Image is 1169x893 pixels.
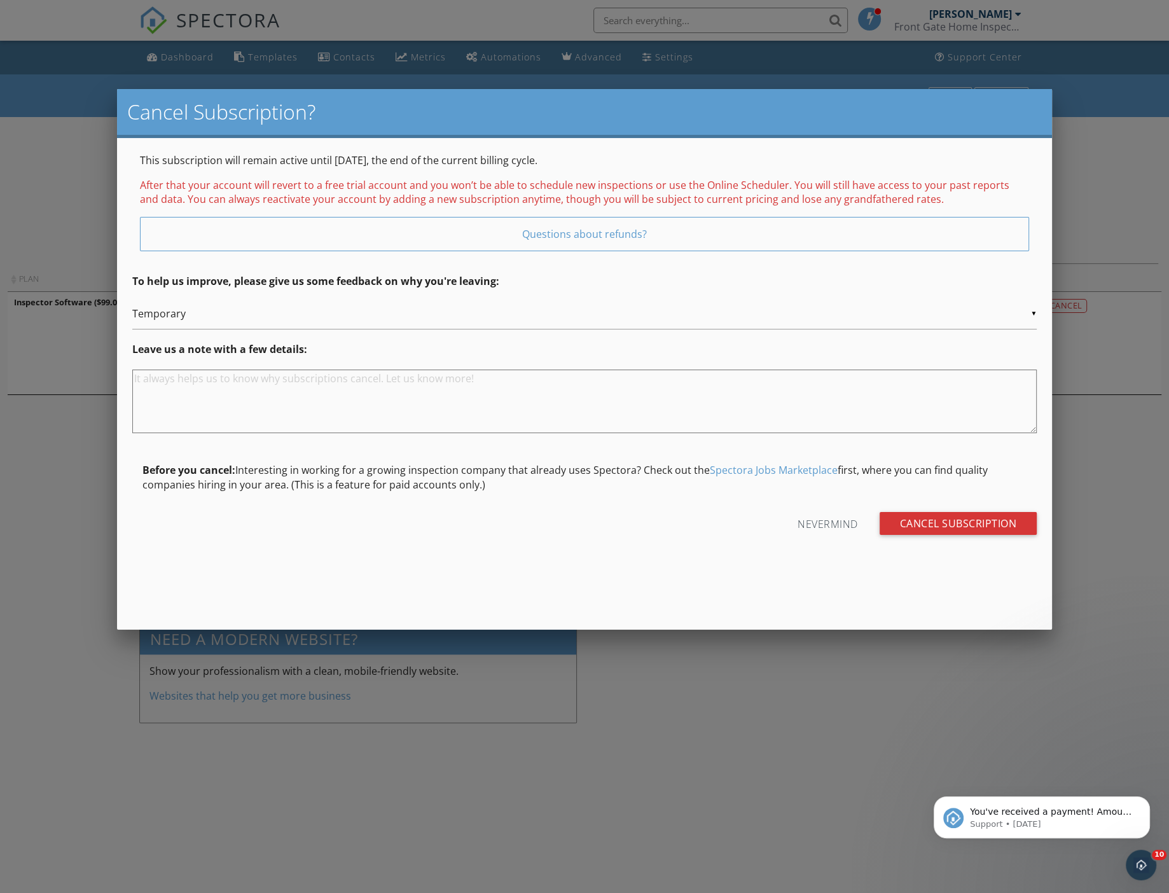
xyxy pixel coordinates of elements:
span: 10 [1152,850,1166,860]
p: Leave us a note with a few details: [132,342,1037,356]
a: Questions about refunds? [140,217,1029,251]
p: To help us improve, please give us some feedback on why you're leaving: [132,274,1037,288]
span: Before you cancel: [142,463,235,477]
h2: Cancel Subscription? [127,99,1042,125]
span: Questions about refunds? [522,227,647,241]
iframe: Intercom notifications message [915,770,1169,859]
p: This subscription will remain active until [DATE], the end of the current billing cycle. [140,153,1029,167]
p: After that your account will revert to a free trial account and you won’t be able to schedule new... [140,178,1029,207]
a: Spectora Jobs Marketplace [710,463,838,477]
p: Interesting in working for a growing inspection company that already uses Spectora? Check out the... [142,463,1027,492]
iframe: Intercom live chat [1126,850,1156,880]
input: Cancel Subscription [880,512,1037,535]
div: Nevermind [798,512,858,535]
